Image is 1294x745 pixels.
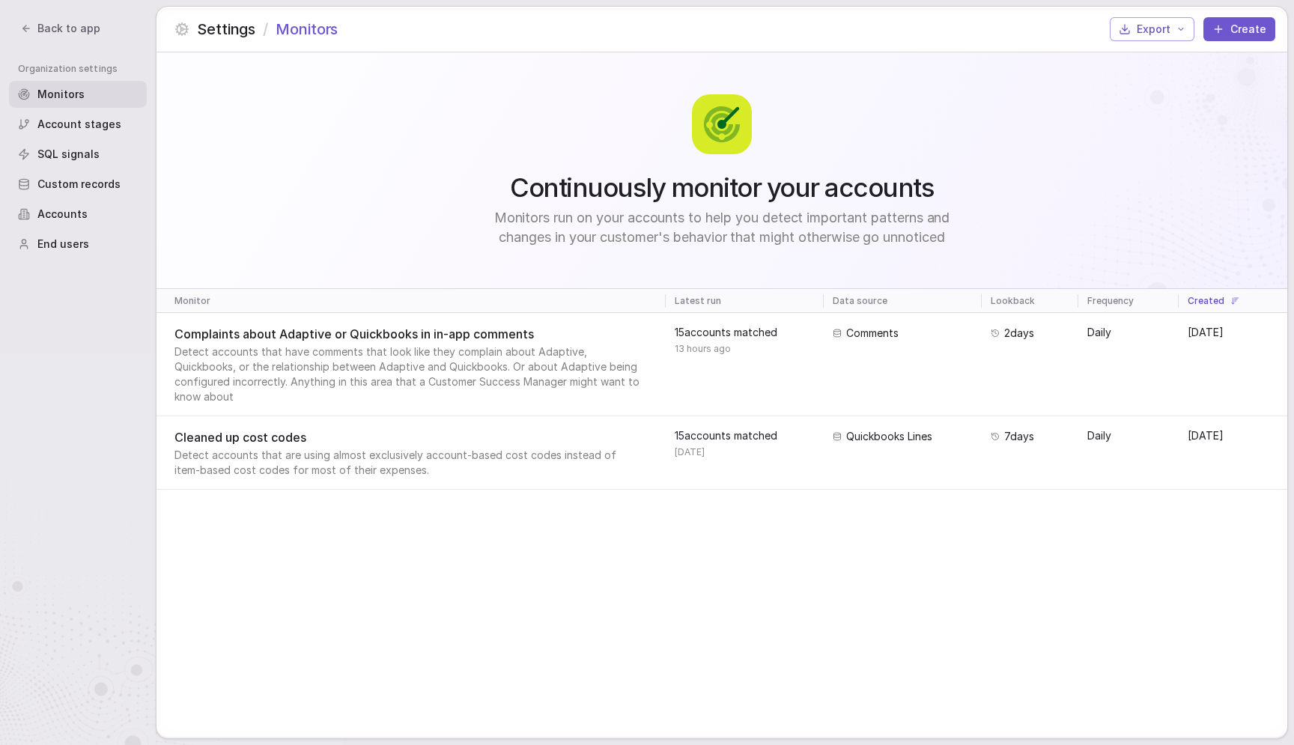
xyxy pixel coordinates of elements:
a: Custom records [9,171,147,198]
button: Export [1110,17,1194,41]
span: Account stages [37,117,121,132]
span: Monitors [276,19,338,40]
span: Continuously monitor your accounts [510,172,934,202]
span: 2 days [1004,325,1034,341]
span: Custom records [37,177,121,192]
span: Complaints about Adaptive or Quickbooks in in-app comments [174,325,645,343]
span: [DATE] [1188,325,1278,340]
span: Monitors [37,87,85,102]
span: Monitors run on your accounts to help you detect important patterns and changes in your customer'... [479,208,965,247]
span: Comments [846,325,899,341]
span: Created [1188,294,1224,308]
a: End users [9,231,147,258]
span: Cleaned up cost codes [174,428,645,446]
span: Detect accounts that have comments that look like they complain about Adaptive, Quickbooks, or th... [174,344,645,404]
span: Accounts [37,207,88,222]
a: Monitors [9,81,147,108]
span: Detect accounts that are using almost exclusively account-based cost codes instead of item-based ... [174,448,645,478]
span: [DATE] [675,446,815,458]
span: Latest run [675,294,721,308]
span: Frequency [1087,294,1134,308]
span: 15 accounts matched [675,428,815,443]
span: Quickbooks Lines [846,428,932,444]
span: 13 hours ago [675,343,815,355]
a: Accounts [9,201,147,228]
span: End users [37,237,89,252]
span: Back to app [37,21,100,36]
a: Account stages [9,111,147,138]
span: Data source [833,294,887,308]
span: Monitor [174,294,210,308]
span: Organization settings [18,63,147,75]
span: Lookback [991,294,1035,308]
span: 7 days [1004,428,1034,444]
span: SQL signals [37,147,100,162]
a: SQL signals [9,141,147,168]
span: 15 accounts matched [675,325,815,340]
img: Signal [692,94,752,154]
button: Back to app [12,18,109,39]
span: Settings [197,19,255,40]
span: / [263,19,268,40]
button: Create [1203,17,1275,41]
span: Daily [1087,429,1111,442]
span: [DATE] [1188,428,1278,443]
span: Daily [1087,326,1111,338]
